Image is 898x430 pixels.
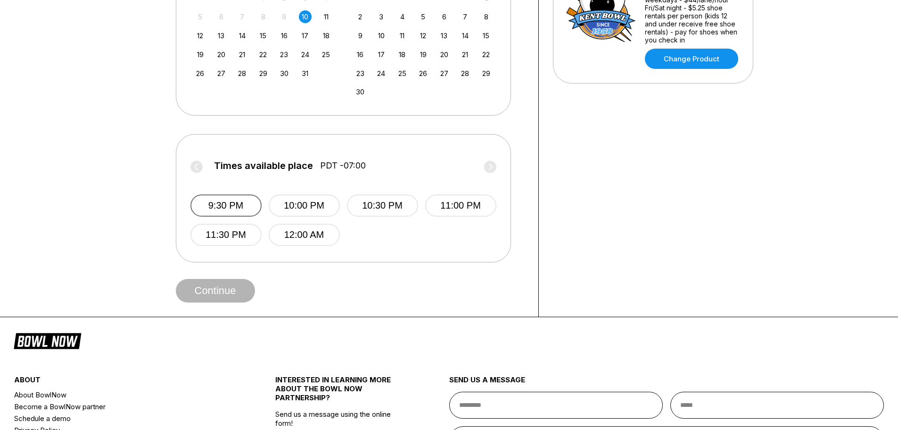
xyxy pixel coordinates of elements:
div: Choose Monday, November 17th, 2025 [375,48,387,61]
div: Choose Friday, October 24th, 2025 [299,48,312,61]
div: Choose Friday, November 7th, 2025 [459,10,471,23]
div: Choose Friday, November 14th, 2025 [459,29,471,42]
div: Choose Tuesday, October 21st, 2025 [236,48,248,61]
div: Choose Monday, October 13th, 2025 [215,29,228,42]
button: 12:00 AM [269,224,340,246]
div: Choose Wednesday, November 5th, 2025 [417,10,429,23]
div: Choose Monday, November 3rd, 2025 [375,10,387,23]
div: Choose Friday, October 17th, 2025 [299,29,312,42]
a: Become a BowlNow partner [14,401,231,413]
button: 10:00 PM [269,194,340,217]
div: Choose Saturday, October 11th, 2025 [320,10,332,23]
div: Choose Tuesday, October 14th, 2025 [236,29,248,42]
div: Not available Sunday, October 5th, 2025 [194,10,206,23]
div: Choose Thursday, October 16th, 2025 [278,29,290,42]
div: Choose Friday, November 21st, 2025 [459,48,471,61]
div: Not available Monday, October 6th, 2025 [215,10,228,23]
div: Choose Sunday, October 12th, 2025 [194,29,206,42]
a: Schedule a demo [14,413,231,424]
div: Choose Thursday, November 13th, 2025 [438,29,451,42]
button: 10:30 PM [347,194,418,217]
div: Choose Saturday, October 25th, 2025 [320,48,332,61]
div: Choose Saturday, November 15th, 2025 [480,29,493,42]
div: Not available Wednesday, October 8th, 2025 [257,10,270,23]
div: Choose Saturday, November 29th, 2025 [480,67,493,80]
div: Choose Saturday, November 22nd, 2025 [480,48,493,61]
div: Choose Sunday, November 30th, 2025 [354,85,367,98]
div: Choose Sunday, November 2nd, 2025 [354,10,367,23]
div: Choose Thursday, October 23rd, 2025 [278,48,290,61]
div: Choose Friday, October 10th, 2025 [299,10,312,23]
div: Choose Saturday, October 18th, 2025 [320,29,332,42]
div: Choose Monday, November 24th, 2025 [375,67,387,80]
button: 11:30 PM [190,224,262,246]
div: Choose Thursday, November 20th, 2025 [438,48,451,61]
div: Choose Sunday, November 23rd, 2025 [354,67,367,80]
div: Choose Tuesday, November 11th, 2025 [396,29,409,42]
div: Choose Friday, November 28th, 2025 [459,67,471,80]
div: Choose Thursday, October 30th, 2025 [278,67,290,80]
div: INTERESTED IN LEARNING MORE ABOUT THE BOWL NOW PARTNERSHIP? [275,375,406,410]
span: PDT -07:00 [320,160,366,171]
div: Choose Sunday, November 9th, 2025 [354,29,367,42]
div: Choose Sunday, October 19th, 2025 [194,48,206,61]
div: Choose Sunday, November 16th, 2025 [354,48,367,61]
div: send us a message [449,375,884,392]
div: Choose Wednesday, October 22nd, 2025 [257,48,270,61]
div: Choose Tuesday, October 28th, 2025 [236,67,248,80]
div: about [14,375,231,389]
a: Change Product [645,49,738,69]
div: Not available Tuesday, October 7th, 2025 [236,10,248,23]
div: Choose Wednesday, November 26th, 2025 [417,67,429,80]
div: Choose Sunday, October 26th, 2025 [194,67,206,80]
div: Choose Tuesday, November 4th, 2025 [396,10,409,23]
div: Choose Wednesday, October 29th, 2025 [257,67,270,80]
span: Times available place [214,160,313,171]
div: Choose Tuesday, November 25th, 2025 [396,67,409,80]
div: Choose Thursday, November 27th, 2025 [438,67,451,80]
a: About BowlNow [14,389,231,401]
div: Choose Wednesday, October 15th, 2025 [257,29,270,42]
div: Choose Saturday, November 8th, 2025 [480,10,493,23]
div: Choose Wednesday, November 12th, 2025 [417,29,429,42]
div: Choose Tuesday, November 18th, 2025 [396,48,409,61]
div: Choose Monday, October 20th, 2025 [215,48,228,61]
div: Choose Friday, October 31st, 2025 [299,67,312,80]
div: Not available Thursday, October 9th, 2025 [278,10,290,23]
div: Choose Monday, October 27th, 2025 [215,67,228,80]
div: Choose Thursday, November 6th, 2025 [438,10,451,23]
div: Choose Monday, November 10th, 2025 [375,29,387,42]
div: Choose Wednesday, November 19th, 2025 [417,48,429,61]
button: 11:00 PM [425,194,496,217]
button: 9:30 PM [190,194,262,217]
